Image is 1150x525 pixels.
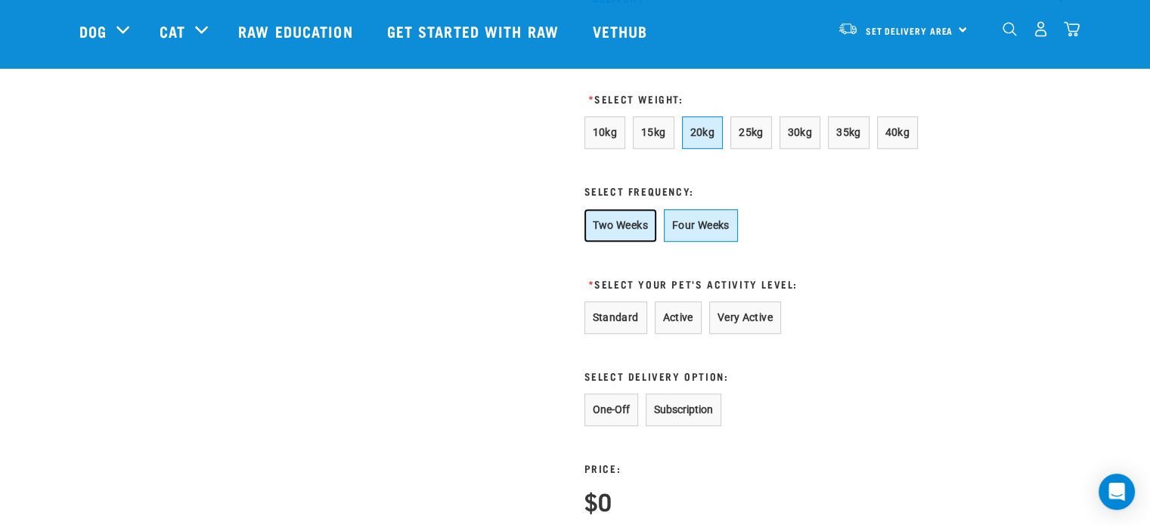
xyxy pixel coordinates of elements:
h3: Price: [584,462,621,474]
button: Standard [584,301,647,334]
a: Vethub [578,1,667,61]
span: 25kg [739,126,764,138]
button: One-Off [584,394,638,426]
a: Raw Education [223,1,371,61]
span: 20kg [690,126,715,138]
span: 40kg [885,126,910,138]
button: 30kg [780,116,821,149]
img: van-moving.png [838,22,858,36]
span: 10kg [593,126,618,138]
button: Subscription [646,394,721,426]
div: Open Intercom Messenger [1099,474,1135,510]
button: Two Weeks [584,209,656,242]
button: Active [655,301,702,334]
h3: Select Your Pet's Activity Level: [584,278,925,289]
a: Cat [160,20,185,42]
button: 40kg [877,116,919,149]
h3: Select Frequency: [584,185,925,196]
button: Four Weeks [664,209,738,242]
h4: $0 [584,487,612,514]
h3: Select Delivery Option: [584,370,925,381]
button: 35kg [828,116,869,149]
button: Very Active [709,301,781,334]
button: 25kg [730,116,772,149]
img: home-icon-1@2x.png [1003,22,1017,36]
img: user.png [1033,21,1049,37]
span: 15kg [641,126,666,138]
a: Get started with Raw [372,1,578,61]
button: 15kg [633,116,674,149]
span: 30kg [788,126,813,138]
a: Dog [79,20,107,42]
button: 20kg [682,116,724,149]
img: home-icon@2x.png [1064,21,1080,37]
span: 35kg [836,126,861,138]
h3: Select Weight: [584,93,925,104]
span: Set Delivery Area [866,28,953,33]
button: 10kg [584,116,626,149]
